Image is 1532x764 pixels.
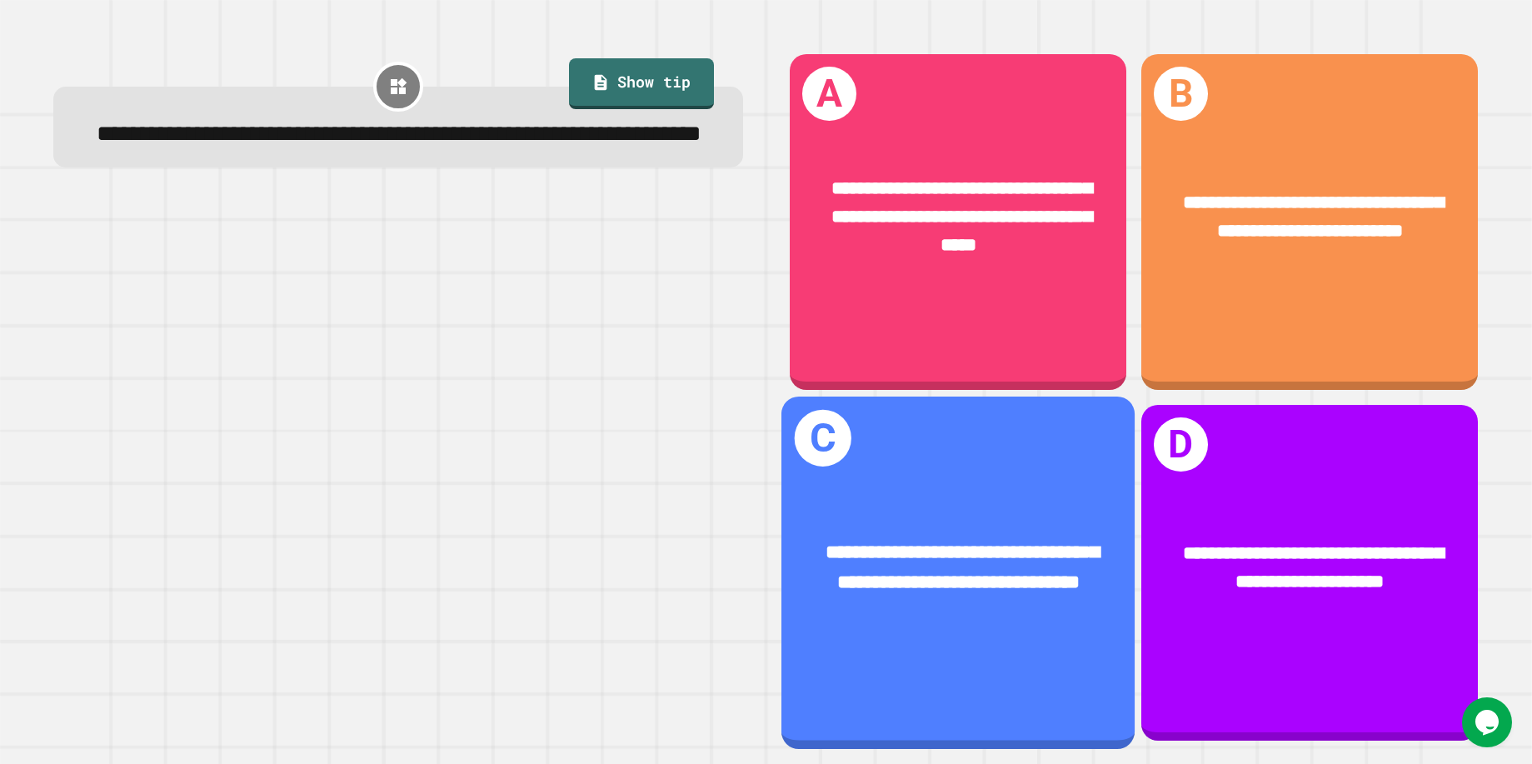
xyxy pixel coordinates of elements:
[795,410,851,467] h1: C
[569,58,714,109] a: Show tip
[802,67,856,121] h1: A
[1154,417,1208,472] h1: D
[1462,697,1515,747] iframe: chat widget
[1154,67,1208,121] h1: B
